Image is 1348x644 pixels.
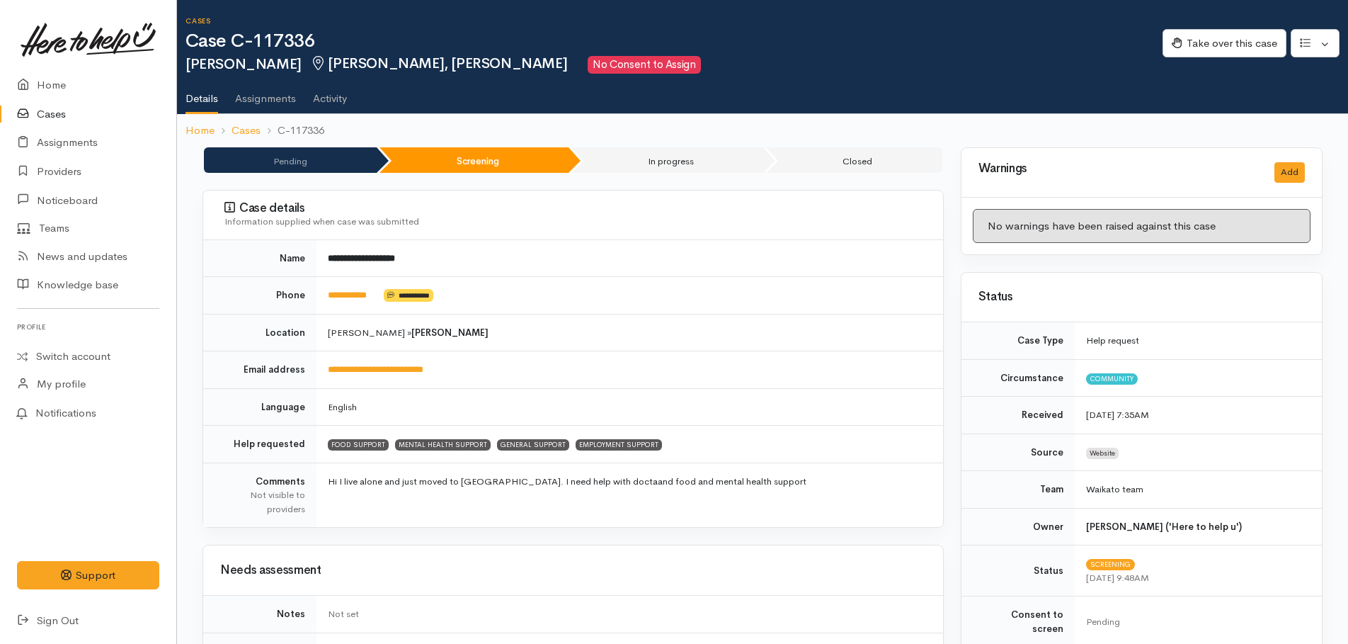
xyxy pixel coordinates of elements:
button: Add [1274,162,1305,183]
td: Email address [203,351,316,389]
a: Home [185,123,215,139]
a: Cases [232,123,261,139]
span: Community [1086,373,1138,385]
div: No warnings have been raised against this case [973,209,1310,244]
td: Help requested [203,426,316,463]
b: [PERSON_NAME] [411,327,489,339]
span: No Consent to Assign [588,56,701,74]
h3: Needs assessment [220,564,926,577]
h6: Cases [185,17,1163,25]
td: English [316,388,943,426]
td: Language [203,388,316,426]
b: [PERSON_NAME] ('Here to help u') [1086,521,1242,533]
td: Owner [961,508,1075,546]
h3: Warnings [978,162,1257,176]
a: Assignments [235,74,296,113]
a: Activity [313,74,347,113]
h2: [PERSON_NAME] [185,56,1163,74]
button: Support [17,561,159,590]
span: [PERSON_NAME], [PERSON_NAME] [310,55,567,72]
td: Location [203,314,316,351]
td: Status [961,546,1075,597]
h6: Profile [17,317,159,337]
td: Source [961,434,1075,471]
li: Closed [766,147,942,173]
li: Screening [379,147,568,173]
span: MENTAL HEALTH SUPPORT [395,439,491,451]
td: Hi I live alone and just moved to [GEOGRAPHIC_DATA]. I need help with doctaand food and mental he... [316,463,943,527]
div: Pending [1086,615,1305,629]
div: Information supplied when case was submitted [224,215,926,229]
td: Circumstance [961,359,1075,397]
li: In progress [571,147,763,173]
td: Received [961,397,1075,434]
td: Case Type [961,322,1075,359]
div: Not visible to providers [220,488,305,516]
td: Help request [1075,322,1322,359]
h3: Case details [224,201,926,215]
li: Pending [204,147,377,173]
li: C-117336 [261,123,324,139]
a: Details [185,74,218,115]
div: Not set [328,607,926,621]
td: Team [961,471,1075,509]
span: FOOD SUPPORT [328,439,389,451]
h1: Case C-117336 [185,31,1163,52]
span: GENERAL SUPPORT [497,439,569,451]
h3: Status [978,290,1305,304]
td: Name [203,240,316,277]
td: Comments [203,463,316,527]
span: Screening [1086,559,1135,570]
span: Waikato team [1086,483,1143,495]
span: Website [1086,448,1119,459]
button: Take over this case [1163,29,1286,58]
span: EMPLOYMENT SUPPORT [576,439,662,451]
nav: breadcrumb [177,114,1348,147]
div: [DATE] 9:48AM [1086,571,1305,585]
td: Notes [203,596,316,633]
span: [PERSON_NAME] » [328,327,489,339]
td: Phone [203,277,316,315]
time: [DATE] 7:35AM [1086,409,1149,421]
